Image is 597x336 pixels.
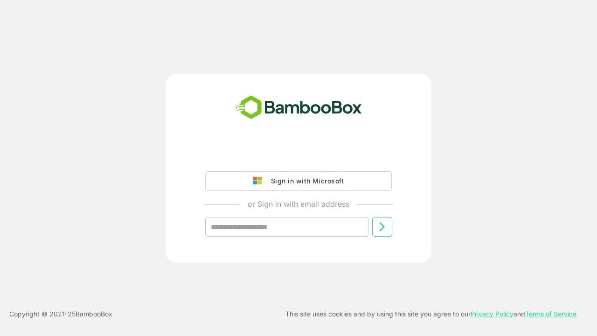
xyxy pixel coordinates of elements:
button: Sign in with Microsoft [205,171,392,191]
a: Terms of Service [525,310,576,318]
img: google [253,177,266,185]
p: This site uses cookies and by using this site you agree to our and [285,308,576,320]
p: Copyright © 2021- 25 BambooBox [9,308,112,320]
div: Sign in with Microsoft [266,175,344,187]
p: or Sign in with email address [248,198,349,210]
a: Privacy Policy [471,310,514,318]
img: bamboobox [230,92,367,123]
